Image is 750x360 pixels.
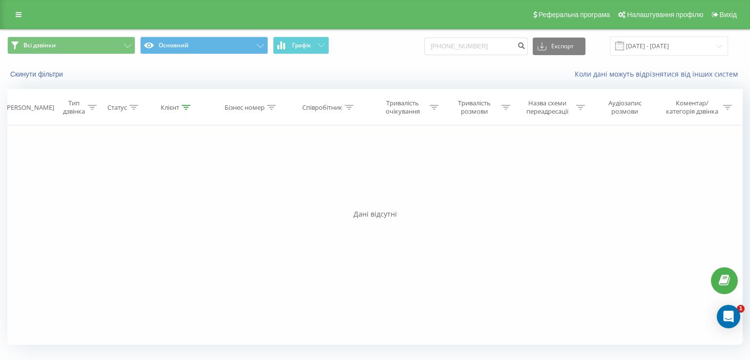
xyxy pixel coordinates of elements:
[5,103,54,112] div: [PERSON_NAME]
[225,103,265,112] div: Бізнес номер
[533,38,585,55] button: Експорт
[596,99,654,116] div: Аудіозапис розмови
[575,69,743,79] a: Коли дані можуть відрізнятися вiд інших систем
[107,103,127,112] div: Статус
[664,99,721,116] div: Коментар/категорія дзвінка
[717,305,740,328] div: Open Intercom Messenger
[737,305,745,313] span: 1
[273,37,329,54] button: Графік
[302,103,342,112] div: Співробітник
[292,42,311,49] span: Графік
[62,99,85,116] div: Тип дзвінка
[140,37,268,54] button: Основний
[627,11,703,19] span: Налаштування профілю
[23,41,56,49] span: Всі дзвінки
[521,99,574,116] div: Назва схеми переадресації
[378,99,427,116] div: Тривалість очікування
[720,11,737,19] span: Вихід
[7,70,68,79] button: Скинути фільтри
[7,209,743,219] div: Дані відсутні
[7,37,135,54] button: Всі дзвінки
[450,99,499,116] div: Тривалість розмови
[539,11,610,19] span: Реферальна програма
[424,38,528,55] input: Пошук за номером
[161,103,179,112] div: Клієнт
